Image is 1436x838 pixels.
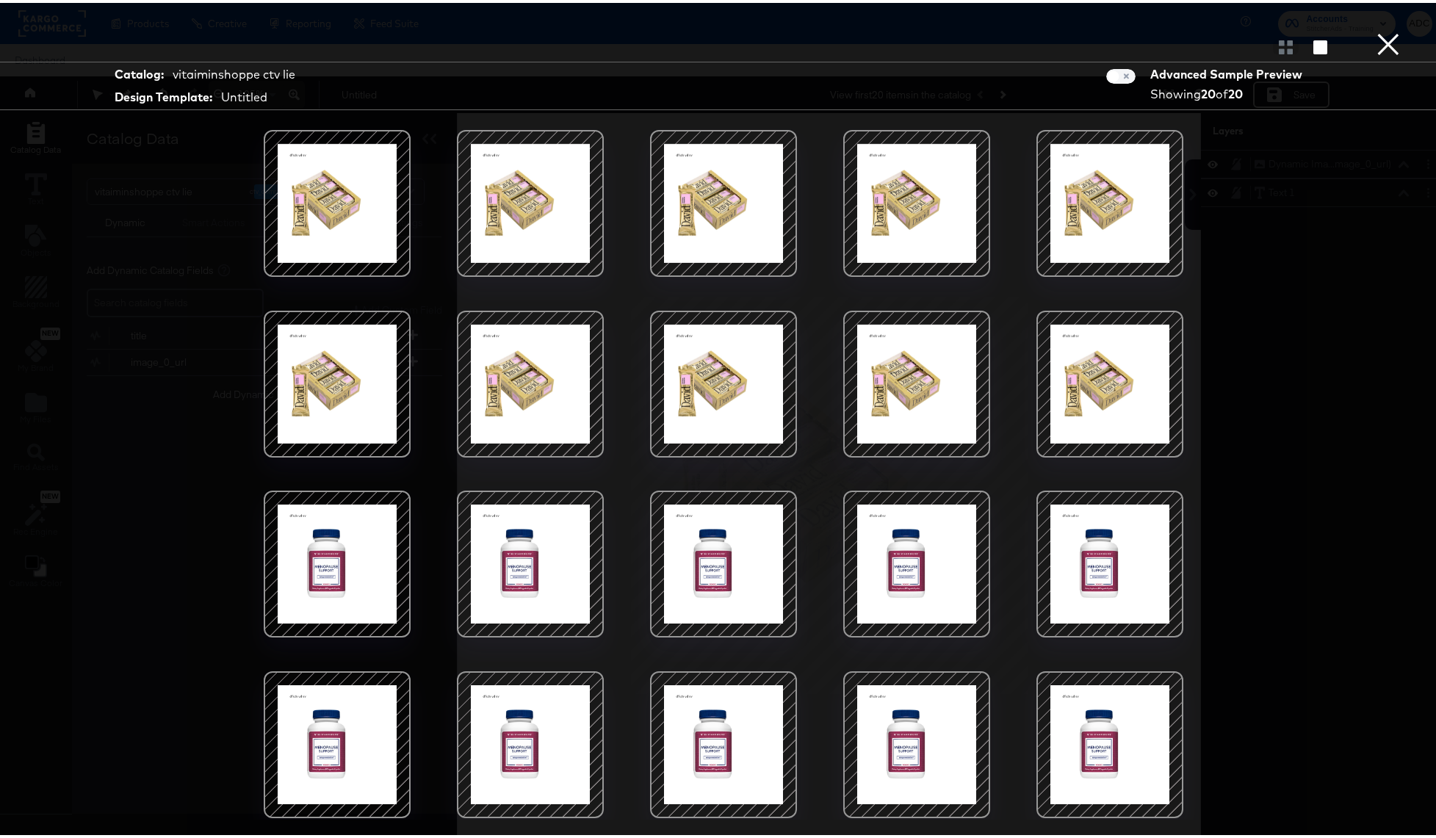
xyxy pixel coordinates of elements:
[221,86,267,103] div: Untitled
[173,63,295,80] div: vitaiminshoppe ctv lie
[1228,84,1243,98] strong: 20
[115,86,212,103] strong: Design Template:
[1150,83,1307,100] div: Showing of
[1150,63,1307,80] div: Advanced Sample Preview
[115,63,164,80] strong: Catalog:
[1201,84,1216,98] strong: 20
